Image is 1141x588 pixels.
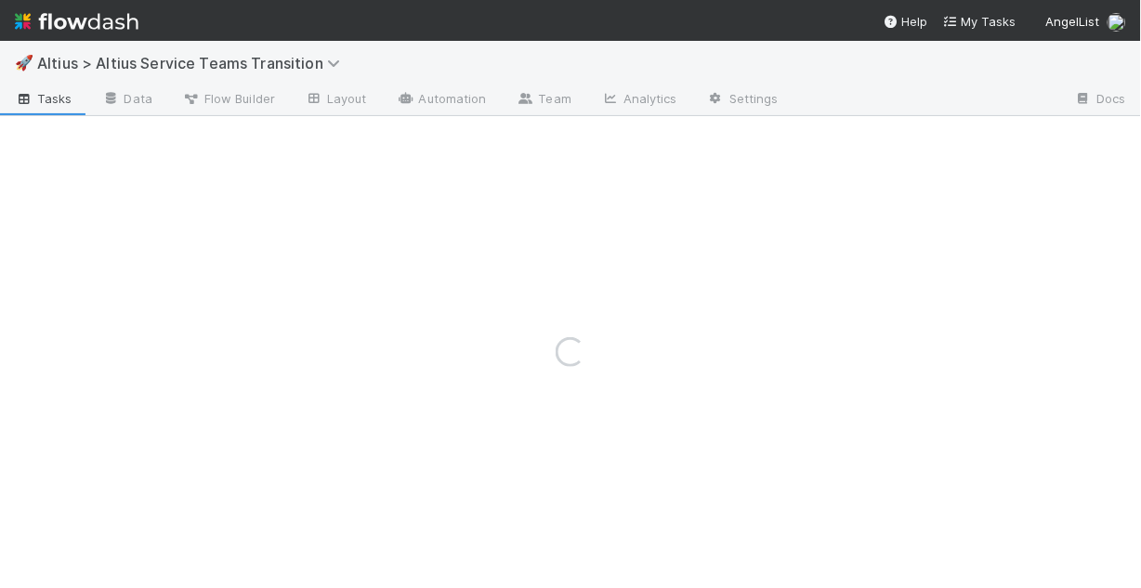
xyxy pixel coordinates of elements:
[1046,14,1100,29] span: AngelList
[182,89,275,108] span: Flow Builder
[586,85,692,115] a: Analytics
[943,14,1016,29] span: My Tasks
[37,54,349,72] span: Altius > Altius Service Teams Transition
[15,55,33,71] span: 🚀
[87,85,167,115] a: Data
[1060,85,1141,115] a: Docs
[1108,13,1126,32] img: avatar_1c530150-f9f0-4fb8-9f5d-006d570d4582.png
[502,85,586,115] a: Team
[382,85,502,115] a: Automation
[290,85,382,115] a: Layout
[943,12,1016,31] a: My Tasks
[884,12,928,31] div: Help
[167,85,290,115] a: Flow Builder
[15,6,138,37] img: logo-inverted-e16ddd16eac7371096b0.svg
[15,89,72,108] span: Tasks
[692,85,793,115] a: Settings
